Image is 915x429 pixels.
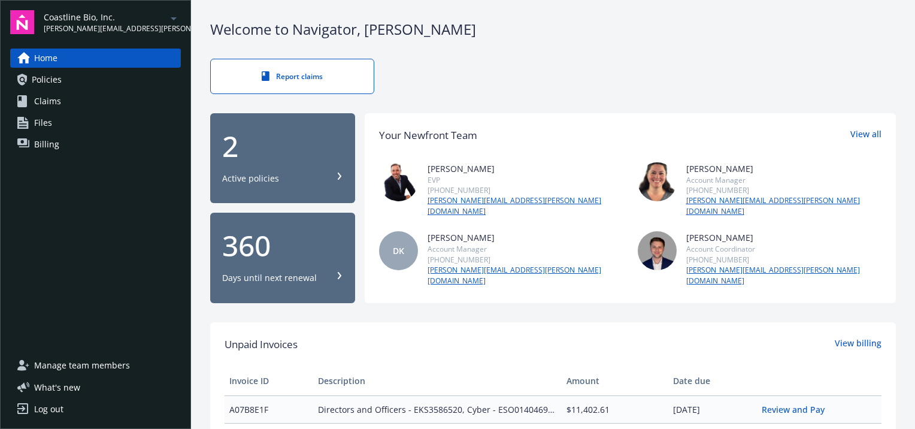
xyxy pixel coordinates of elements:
[313,367,562,395] th: Description
[210,113,355,204] button: 2Active policies
[210,213,355,303] button: 360Days until next renewal
[34,135,59,154] span: Billing
[222,231,343,260] div: 360
[222,132,343,161] div: 2
[32,70,62,89] span: Policies
[686,185,882,195] div: [PHONE_NUMBER]
[428,231,623,244] div: [PERSON_NAME]
[379,162,418,201] img: photo
[222,173,279,185] div: Active policies
[762,404,834,415] a: Review and Pay
[34,356,130,375] span: Manage team members
[210,19,896,40] div: Welcome to Navigator , [PERSON_NAME]
[10,70,181,89] a: Policies
[668,367,757,395] th: Date due
[562,395,668,423] td: $11,402.61
[835,337,881,352] a: View billing
[428,255,623,265] div: [PHONE_NUMBER]
[393,244,404,257] span: DK
[10,135,181,154] a: Billing
[318,403,557,416] span: Directors and Officers - EKS3586520, Cyber - ESO0140469333
[34,381,80,394] span: What ' s new
[428,162,623,175] div: [PERSON_NAME]
[562,367,668,395] th: Amount
[10,92,181,111] a: Claims
[686,175,882,185] div: Account Manager
[210,59,374,94] a: Report claims
[44,10,181,34] button: Coastline Bio, Inc.[PERSON_NAME][EMAIL_ADDRESS][PERSON_NAME][DOMAIN_NAME]arrowDropDown
[686,255,882,265] div: [PHONE_NUMBER]
[686,162,882,175] div: [PERSON_NAME]
[34,113,52,132] span: Files
[235,71,350,81] div: Report claims
[428,175,623,185] div: EVP
[686,244,882,254] div: Account Coordinator
[225,367,313,395] th: Invoice ID
[686,265,882,286] a: [PERSON_NAME][EMAIL_ADDRESS][PERSON_NAME][DOMAIN_NAME]
[686,231,882,244] div: [PERSON_NAME]
[428,265,623,286] a: [PERSON_NAME][EMAIL_ADDRESS][PERSON_NAME][DOMAIN_NAME]
[225,395,313,423] td: A07B8E1F
[225,337,298,352] span: Unpaid Invoices
[428,195,623,217] a: [PERSON_NAME][EMAIL_ADDRESS][PERSON_NAME][DOMAIN_NAME]
[668,395,757,423] td: [DATE]
[34,92,61,111] span: Claims
[34,49,57,68] span: Home
[10,381,99,394] button: What's new
[166,11,181,25] a: arrowDropDown
[10,49,181,68] a: Home
[10,113,181,132] a: Files
[379,128,477,143] div: Your Newfront Team
[638,231,677,270] img: photo
[44,23,166,34] span: [PERSON_NAME][EMAIL_ADDRESS][PERSON_NAME][DOMAIN_NAME]
[222,272,317,284] div: Days until next renewal
[686,195,882,217] a: [PERSON_NAME][EMAIL_ADDRESS][PERSON_NAME][DOMAIN_NAME]
[428,244,623,254] div: Account Manager
[428,185,623,195] div: [PHONE_NUMBER]
[10,356,181,375] a: Manage team members
[638,162,677,201] img: photo
[10,10,34,34] img: navigator-logo.svg
[44,11,166,23] span: Coastline Bio, Inc.
[34,400,63,419] div: Log out
[850,128,881,143] a: View all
